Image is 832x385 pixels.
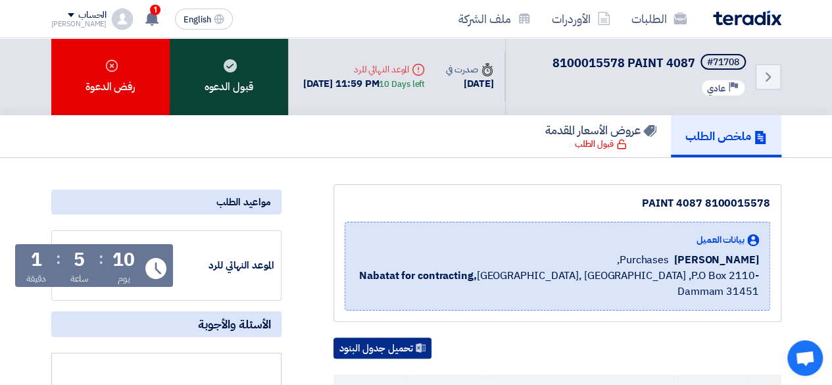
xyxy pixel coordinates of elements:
div: : [99,247,103,270]
span: 1 [150,5,160,15]
span: الأسئلة والأجوبة [198,317,271,332]
span: [GEOGRAPHIC_DATA], [GEOGRAPHIC_DATA] ,P.O Box 2110- Dammam 31451 [356,268,759,299]
span: [PERSON_NAME] [674,252,759,268]
h5: عروض الأسعار المقدمة [545,122,656,138]
img: profile_test.png [112,9,133,30]
img: Teradix logo [713,11,781,26]
div: [PERSON_NAME] [51,20,107,28]
span: Purchases, [617,252,669,268]
button: English [175,9,233,30]
div: قبول الطلب [575,138,627,151]
div: صدرت في [446,63,493,76]
a: عروض الأسعار المقدمة قبول الطلب [531,115,671,157]
div: الموعد النهائي للرد [176,258,274,273]
span: عادي [707,82,725,95]
div: يوم [118,272,130,286]
div: الموعد النهائي للرد [303,63,425,76]
h5: 8100015578 PAINT 4087 [552,54,748,72]
span: English [184,15,211,24]
b: Nabatat for contracting, [359,268,477,284]
button: تحميل جدول البنود [333,338,431,359]
div: Open chat [787,340,823,376]
div: : [56,247,61,270]
div: [DATE] 11:59 PM [303,76,425,91]
div: #71708 [707,58,739,67]
div: الحساب [78,10,107,21]
div: مواعيد الطلب [51,190,281,215]
a: الطلبات [621,3,697,34]
h5: ملخص الطلب [685,128,767,143]
div: ساعة [70,272,89,286]
div: قبول الدعوه [170,38,288,115]
div: 5 [74,251,85,269]
div: رفض الدعوة [51,38,170,115]
span: بيانات العميل [697,233,745,247]
a: ملخص الطلب [671,115,781,157]
div: دقيقة [26,272,47,286]
div: 8100015578 PAINT 4087 [345,195,770,211]
div: [DATE] [446,76,493,91]
div: 1 [31,251,42,269]
a: ملف الشركة [448,3,541,34]
div: 10 Days left [379,78,425,91]
div: 10 [112,251,135,269]
a: الأوردرات [541,3,621,34]
span: 8100015578 PAINT 4087 [552,54,695,72]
